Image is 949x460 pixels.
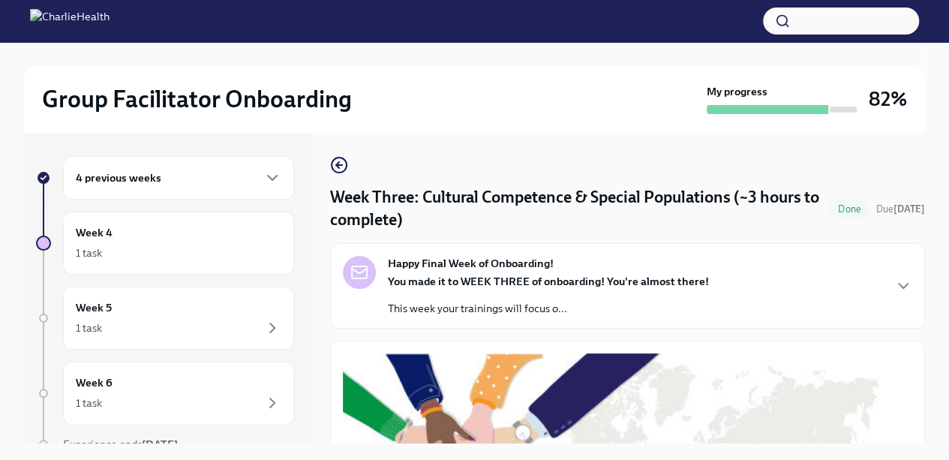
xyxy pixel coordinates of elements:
p: This week your trainings will focus o... [388,301,709,316]
a: Week 61 task [36,362,294,425]
div: 4 previous weeks [63,156,294,200]
img: CharlieHealth [30,9,110,33]
a: Week 51 task [36,287,294,350]
h4: Week Three: Cultural Competence & Special Populations (~3 hours to complete) [330,186,823,231]
strong: [DATE] [142,437,178,451]
h6: Week 5 [76,299,112,316]
span: September 9th, 2025 09:00 [876,202,925,216]
h3: 82% [869,86,907,113]
span: Experience ends [63,437,178,451]
div: 1 task [76,395,102,410]
span: Due [876,203,925,215]
div: 1 task [76,320,102,335]
h2: Group Facilitator Onboarding [42,84,352,114]
a: Week 41 task [36,212,294,275]
h6: 4 previous weeks [76,170,161,186]
h6: Week 6 [76,374,113,391]
span: Done [829,203,870,215]
strong: My progress [707,84,767,99]
strong: [DATE] [893,203,925,215]
strong: You made it to WEEK THREE of onboarding! You're almost there! [388,275,709,288]
div: 1 task [76,245,102,260]
strong: Happy Final Week of Onboarding! [388,256,554,271]
h6: Week 4 [76,224,113,241]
